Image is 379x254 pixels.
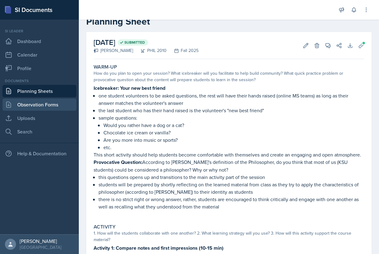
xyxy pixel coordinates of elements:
p: According to [PERSON_NAME]'s definition of the Philosopher, do you think that most of us (KSU stu... [94,158,364,173]
a: Dashboard [2,35,76,47]
div: [PERSON_NAME] [94,47,133,54]
a: Profile [2,62,76,74]
a: Uploads [2,112,76,124]
div: How do you plan to open your session? What icebreaker will you facilitate to help build community... [94,70,364,83]
div: Fall 2025 [167,47,199,54]
p: the last student who has their hand raised is the volunteer's "new best friend" [99,107,364,114]
a: Search [2,125,76,138]
h2: [DATE] [94,37,199,48]
div: 1. How will the students collaborate with one another? 2. What learning strategy will you use? 3.... [94,230,364,243]
p: This short activity should help students become comfortable with themselves and create an engagin... [94,151,364,158]
p: Are you more into music or sports? [103,136,364,144]
div: Documents [2,78,76,84]
p: there is no strict right or wrong answer, rather, students are encouraged to think critically and... [99,196,364,210]
strong: Icebreaker: Your new best friend [94,85,165,92]
a: Calendar [2,49,76,61]
p: sample questions: [99,114,364,121]
span: Submitted [124,40,145,45]
label: Activity [94,224,115,230]
p: etc. [103,144,364,151]
p: students will be prepared by shortly reflecting on the learned material from class as they try to... [99,181,364,196]
div: Si leader [2,28,76,34]
div: [GEOGRAPHIC_DATA] [20,244,61,250]
p: one student volunteers to be asked questions, the rest will have their hands raised (online MS te... [99,92,364,107]
label: Warm-Up [94,64,117,70]
div: [PERSON_NAME] [20,238,61,244]
p: Chocolate ice cream or vanilla? [103,129,364,136]
strong: Activity 1: Compare notes and first impressions (10-15 min) [94,244,224,252]
a: Observation Forms [2,98,76,111]
strong: Provocative Question: [94,159,142,166]
h2: Planning Sheet [86,16,372,27]
p: this questions opens up and transitions to the main activity part of the session [99,173,364,181]
div: PHIL 2010 [133,47,167,54]
div: Help & Documentation [2,147,76,160]
p: Would you rather have a dog or a cat? [103,121,364,129]
a: Planning Sheets [2,85,76,97]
